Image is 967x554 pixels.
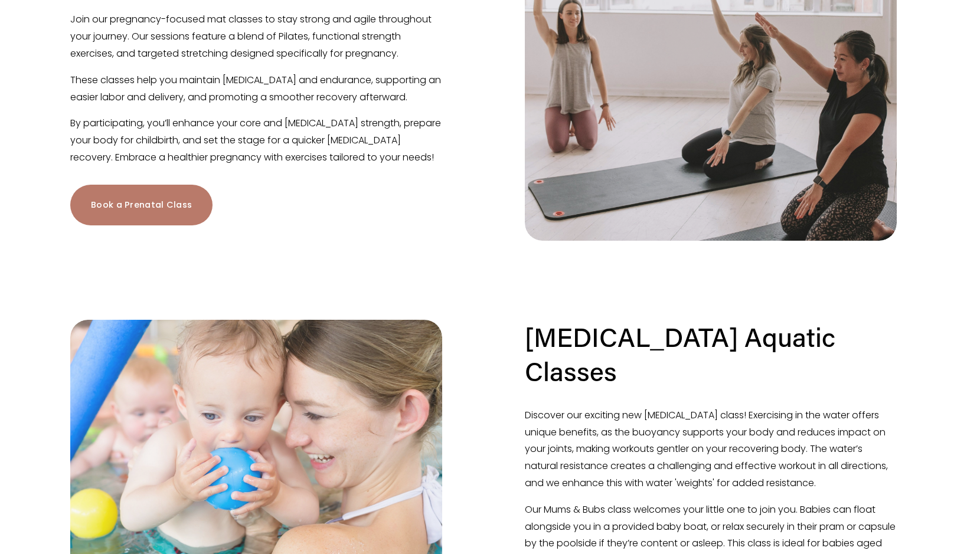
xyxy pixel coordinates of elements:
[70,185,213,225] a: Book a Prenatal Class
[70,11,442,62] p: Join our pregnancy-focused mat classes to stay strong and agile throughout your journey. Our sess...
[70,72,442,106] p: These classes help you maintain [MEDICAL_DATA] and endurance, supporting an easier labor and deli...
[70,115,442,166] p: By participating, you’ll enhance your core and [MEDICAL_DATA] strength, prepare your body for chi...
[525,319,842,388] h2: [MEDICAL_DATA] Aquatic Classes
[525,407,897,492] p: Discover our exciting new [MEDICAL_DATA] class! Exercising in the water offers unique benefits, a...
